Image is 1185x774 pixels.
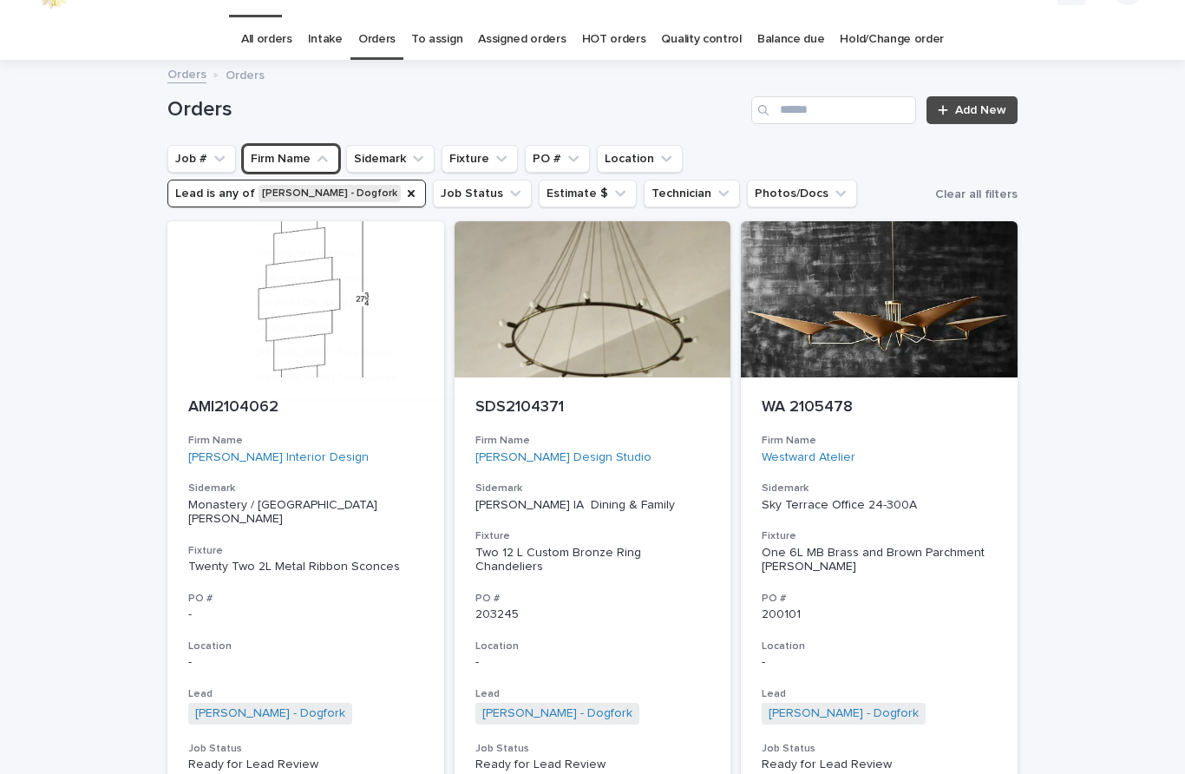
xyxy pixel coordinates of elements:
div: Twenty Two 2L Metal Ribbon Sconces [188,560,423,574]
p: [PERSON_NAME] Free Design [256,348,456,357]
a: [PERSON_NAME] - Dogfork [482,706,632,721]
h3: Sidemark [188,482,423,495]
button: Technician [644,180,740,207]
button: Job # [167,145,236,173]
div: One 6L MB Brass and Brown Parchment [PERSON_NAME] [762,546,997,575]
button: Lead [167,180,426,207]
h3: PO # [475,592,710,606]
a: All orders [241,19,292,60]
h3: Firm Name [188,434,423,448]
p: 200101 [762,607,997,622]
button: Photos/Docs [747,180,857,207]
h3: PO # [188,592,423,606]
p: [PERSON_NAME] Construction [256,373,456,383]
a: Assigned orders [478,19,566,60]
button: Job Status [433,180,532,207]
p: Ready for Lead Review [475,758,710,772]
a: [PERSON_NAME] - Dogfork [195,706,345,721]
a: [PERSON_NAME] Design Studio [475,450,651,465]
span: Add New [955,104,1006,116]
p: Orders [226,64,265,83]
button: Location [597,145,683,173]
h3: Location [762,640,997,653]
a: Intake [308,19,343,60]
h3: Sidemark [762,482,997,495]
button: PO # [525,145,590,173]
a: Quality control [661,19,741,60]
h3: Lead [762,687,997,701]
span: Clear all filters [935,188,1018,200]
h3: Location [475,640,710,653]
h3: Location [188,640,423,653]
h3: Fixture [762,529,997,543]
h3: Job Status [188,742,423,756]
a: Add New [926,96,1018,124]
h1: Orders [167,97,744,122]
input: Search [248,214,478,237]
p: 331 [PERSON_NAME] LLC [256,298,456,308]
a: [PERSON_NAME] Interior Design [188,450,369,465]
a: Hold/Change order [840,19,944,60]
p: AMI2104062 [188,398,423,417]
h3: Job Status [762,742,997,756]
div: Two 12 L Custom Bronze Ring Chandeliers [475,546,710,575]
div: Search [247,213,479,237]
button: Fixture [442,145,518,173]
p: Culloden Interior Design [256,273,456,283]
p: WA 2105478 [762,398,997,417]
a: [PERSON_NAME] - Dogfork [769,706,919,721]
p: - [188,607,423,622]
a: To assign [411,19,462,60]
p: Ready for Lead Review [762,758,997,772]
a: HOT orders [582,19,646,60]
a: Westward Atelier [762,450,855,465]
button: Estimate $ [539,180,637,207]
a: Orders [167,63,206,83]
p: - [762,655,997,670]
h3: PO # [762,592,997,606]
p: Monastery / [GEOGRAPHIC_DATA][PERSON_NAME] [188,498,423,528]
p: - [188,655,423,670]
p: Ready for Lead Review [188,758,423,772]
p: Sky Terrace Office 24-300A [762,498,997,513]
h3: Job Status [475,742,710,756]
a: Balance due [757,19,825,60]
h3: Fixture [188,544,423,558]
h3: Lead [188,687,423,701]
p: [Primary field is empty] [256,248,456,258]
h3: Sidemark [475,482,710,495]
p: [PERSON_NAME] IA Dining & Family [475,498,710,513]
h3: Firm Name [475,434,710,448]
h3: Lead [475,687,710,701]
button: Clear all filters [928,181,1018,207]
a: Orders [358,19,396,60]
p: - [475,655,710,670]
button: Firm Name [243,145,339,173]
p: is any of [257,191,296,202]
p: [PERSON_NAME] [256,324,456,333]
input: Search [751,96,916,124]
button: Sidemark [346,145,435,173]
p: SDS2104371 [475,398,710,417]
h3: Fixture [475,529,710,543]
p: 203245 [475,607,710,622]
h3: Firm Name [762,434,997,448]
